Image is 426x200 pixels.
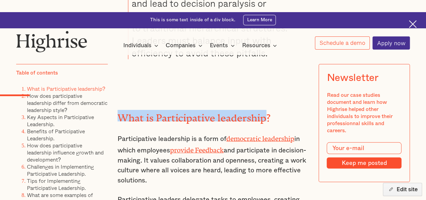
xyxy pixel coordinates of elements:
[27,113,94,128] a: Key Aspects in Participative Leadership.
[150,17,235,23] div: This is some text inside of a div block.
[327,72,378,84] div: Newsletter
[409,20,417,28] img: Cross icon
[123,41,160,50] div: Individuals
[27,141,104,164] a: How does participative leadership influence growth and development?
[166,41,196,50] div: Companies
[243,15,276,25] a: Learn More
[166,41,204,50] div: Companies
[327,158,401,169] input: Keep me posted
[16,31,87,52] img: Highrise logo
[170,146,224,150] a: provide Feedback
[27,177,86,192] a: Tips for Implementing Participative Leadership.
[210,41,228,50] div: Events
[27,163,94,178] a: Challenges in Implementing Participative Leadership.
[242,41,279,50] div: Resources
[315,36,370,50] a: Schedule a demo
[242,41,270,50] div: Resources
[27,92,107,114] a: How does participative leadership differ from democratic leadership style?
[327,92,401,134] div: Read our case studies document and learn how Highrise helped other individuals to improve their p...
[118,133,309,186] p: Participative leadership is a form of in which employees and participate in decision-making. It v...
[27,127,85,142] a: Benefits of Participative Leadership.
[327,142,401,154] input: Your e-mail
[123,41,152,50] div: Individuals
[118,110,309,121] h2: What is Participative leadership?
[327,142,401,169] form: Modal Form
[372,36,410,50] a: Apply now
[226,135,294,139] a: democratic leadership
[210,41,237,50] div: Events
[27,85,105,93] a: What is Participative leadership?
[383,183,422,196] button: Edit site
[16,69,58,77] div: Table of contents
